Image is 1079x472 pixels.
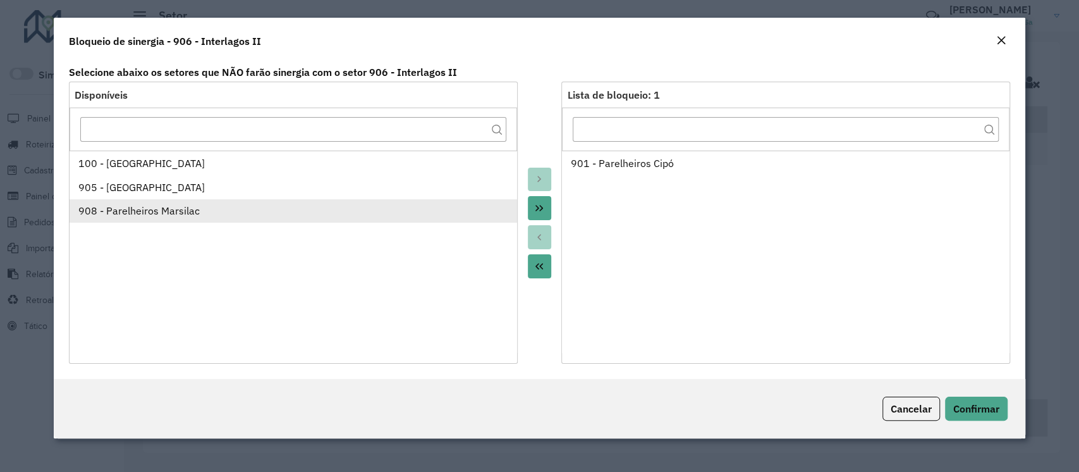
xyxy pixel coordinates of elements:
div: 901 - Parelheiros Cipó [571,156,1001,171]
div: 908 - Parelheiros Marsilac [78,203,508,218]
span: Cancelar [891,402,932,415]
label: Selecione abaixo os setores que NÃO farão sinergia com o setor 906 - Interlagos II [61,65,1017,80]
button: Confirmar [945,397,1008,421]
h4: Bloqueio de sinergia - 906 - Interlagos II [69,34,261,49]
button: Move All to Source [528,254,552,278]
button: Cancelar [882,397,940,421]
button: Move All to Target [528,196,552,220]
div: 100 - [GEOGRAPHIC_DATA] [78,156,508,171]
div: 905 - [GEOGRAPHIC_DATA] [78,180,508,195]
div: Disponíveis [75,87,511,102]
div: Lista de bloqueio: 1 [567,87,1004,102]
em: Fechar [996,35,1006,46]
button: Close [992,33,1010,49]
span: Confirmar [953,402,999,415]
